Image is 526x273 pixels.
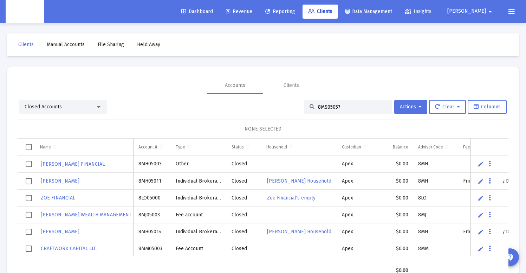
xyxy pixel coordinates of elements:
button: Clear [429,100,466,114]
td: 8MH05011 [134,173,171,190]
div: Name [40,144,51,150]
div: Select row [26,195,32,201]
div: Closed [232,195,256,202]
div: Type [176,144,185,150]
a: [PERSON_NAME] [40,176,80,186]
td: 8MM [413,240,458,257]
div: Closed [232,211,256,218]
td: 8MH [413,173,458,190]
div: Select row [26,161,32,167]
div: Fee Structure(s) [463,144,494,150]
div: Select row [26,246,32,252]
div: Select row [26,178,32,184]
span: Clients [308,8,332,14]
div: Status [232,144,244,150]
td: $0.00 [380,190,413,207]
td: Column Type [171,139,227,155]
span: CRAFTWORK CAPITAL LLC [41,246,97,252]
td: Apex [337,207,380,223]
a: Clients [13,38,39,52]
td: Fee account [171,207,227,223]
span: Show filter options for column 'Type' [186,144,191,150]
a: Revenue [220,5,258,19]
button: Actions [394,100,427,114]
td: 8MJ05003 [134,207,171,223]
span: File Sharing [98,42,124,47]
td: Column Household [261,139,337,155]
span: [PERSON_NAME] Household [267,229,331,235]
td: Column Status [227,139,261,155]
td: Column Balance [380,139,413,155]
td: Apex [337,240,380,257]
a: [PERSON_NAME] WEALTH MANAGEMENT AND [40,210,143,220]
a: [PERSON_NAME] FINANCIAL [40,159,105,169]
div: Select row [26,229,32,235]
td: $0.00 [380,223,413,240]
a: Edit [478,229,484,235]
div: Closed [232,178,256,185]
div: Custodian [342,144,361,150]
a: Data Management [340,5,398,19]
mat-icon: contact_support [506,253,514,261]
span: Data Management [345,8,392,14]
span: Insights [405,8,431,14]
td: Individual Brokerage [171,173,227,190]
td: 8MH [413,223,458,240]
a: Reporting [260,5,301,19]
div: Household [266,144,287,150]
span: Held Away [137,42,160,47]
a: CRAFTWORK CAPITAL LLC [40,243,97,254]
a: Held Away [131,38,166,52]
input: Search [318,104,387,110]
img: Dashboard [11,5,39,19]
span: Clear [435,104,460,110]
span: Show filter options for column 'Advisor Code' [444,144,449,150]
td: Fee Account [171,240,227,257]
span: Reporting [265,8,295,14]
a: Edit [478,161,484,167]
button: Columns [468,100,507,114]
span: Actions [400,104,422,110]
span: [PERSON_NAME] [447,8,486,14]
span: Show filter options for column 'Household' [288,144,293,150]
td: 8LO05000 [134,190,171,207]
a: Manual Accounts [41,38,90,52]
td: Individual Brokerage [171,190,227,207]
span: Zoe Financial's empty [267,195,316,201]
a: [PERSON_NAME] [40,227,80,237]
a: Edit [478,178,484,184]
td: $0.00 [380,207,413,223]
span: [PERSON_NAME] [41,178,79,184]
div: Closed [232,245,256,252]
div: Select all [26,144,32,150]
span: ZOE FINANCIAL [41,195,75,201]
span: Clients [18,42,34,47]
a: [PERSON_NAME] Household [266,176,332,186]
div: Balance [393,144,408,150]
td: Column Account # [134,139,171,155]
span: Dashboard [181,8,213,14]
td: Other [171,156,227,173]
td: 8MH05003 [134,156,171,173]
span: Revenue [226,8,252,14]
span: Columns [474,104,501,110]
span: [PERSON_NAME] [41,229,79,235]
div: Account # [138,144,157,150]
div: Select row [26,212,32,218]
div: NONE SELECTED [23,126,503,133]
div: Accounts [225,82,245,89]
td: 8LO [413,190,458,207]
td: 8MJ [413,207,458,223]
a: Zoe Financial's empty [266,193,316,203]
div: Clients [284,82,299,89]
td: Column Name [35,139,134,155]
td: Apex [337,223,380,240]
td: $0.00 [380,240,413,257]
a: File Sharing [92,38,130,52]
td: 8MH05014 [134,223,171,240]
span: [PERSON_NAME] Household [267,178,331,184]
span: Show filter options for column 'Custodian' [362,144,368,150]
td: 8MH [413,156,458,173]
a: Dashboard [176,5,219,19]
span: [PERSON_NAME] FINANCIAL [41,161,105,167]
